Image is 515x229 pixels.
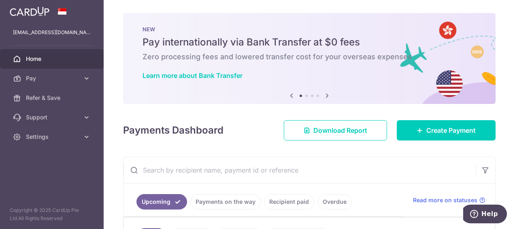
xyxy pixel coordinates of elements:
span: Support [26,113,79,121]
a: Overdue [317,194,352,210]
a: Recipient paid [264,194,314,210]
h4: Payments Dashboard [123,123,223,138]
span: Settings [26,133,79,141]
span: Refer & Save [26,94,79,102]
iframe: Opens a widget where you can find more information [463,205,507,225]
a: Create Payment [397,120,496,140]
span: Home [26,55,79,63]
a: Payments on the way [190,194,261,210]
h5: Pay internationally via Bank Transfer at $0 fees [143,36,476,49]
span: Pay [26,74,79,82]
p: [EMAIL_ADDRESS][DOMAIN_NAME] [13,28,91,37]
span: Read more on statuses [413,196,477,204]
h6: Zero processing fees and lowered transfer cost for your overseas expenses [143,52,476,62]
a: Learn more about Bank Transfer [143,71,243,80]
a: Download Report [284,120,387,140]
input: Search by recipient name, payment id or reference [123,157,476,183]
span: Create Payment [426,125,476,135]
img: CardUp [10,6,49,16]
img: Bank transfer banner [123,13,496,104]
p: NEW [143,26,476,32]
span: Download Report [313,125,367,135]
a: Upcoming [136,194,187,210]
a: Read more on statuses [413,196,485,204]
